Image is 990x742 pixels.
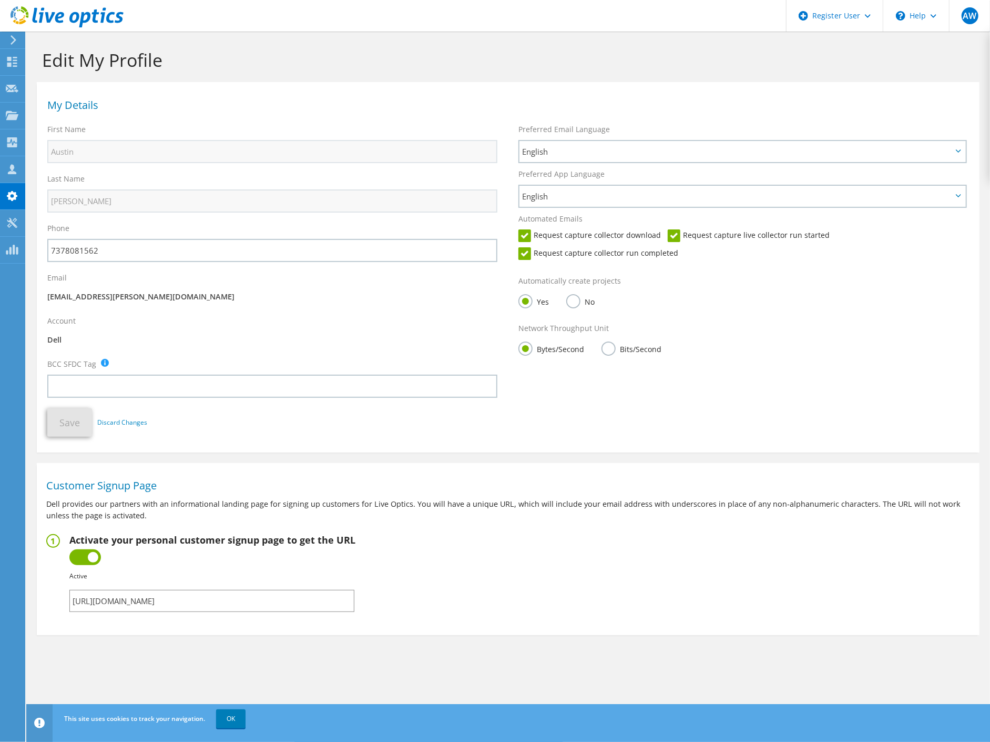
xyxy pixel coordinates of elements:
[896,11,905,21] svg: \n
[566,294,595,307] label: No
[46,498,970,522] p: Dell provides our partners with an informational landing page for signing up customers for Live O...
[47,291,497,303] p: [EMAIL_ADDRESS][PERSON_NAME][DOMAIN_NAME]
[962,7,978,24] span: AW
[518,169,605,179] label: Preferred App Language
[518,229,661,242] label: Request capture collector download
[47,408,92,437] button: Save
[69,571,87,580] b: Active
[518,323,609,334] label: Network Throughput Unit
[47,316,76,326] label: Account
[46,480,965,491] h1: Customer Signup Page
[42,49,969,71] h1: Edit My Profile
[522,145,952,158] span: English
[64,714,205,723] span: This site uses cookies to track your navigation.
[47,273,67,283] label: Email
[522,190,952,203] span: English
[47,124,86,135] label: First Name
[518,342,584,355] label: Bytes/Second
[47,359,96,369] label: BCC SFDC Tag
[601,342,661,355] label: Bits/Second
[69,534,355,546] h2: Activate your personal customer signup page to get the URL
[518,124,610,135] label: Preferred Email Language
[518,276,621,286] label: Automatically create projects
[216,709,246,728] a: OK
[518,247,678,260] label: Request capture collector run completed
[97,417,147,428] a: Discard Changes
[47,174,85,184] label: Last Name
[47,223,69,234] label: Phone
[668,229,830,242] label: Request capture live collector run started
[518,214,583,224] label: Automated Emails
[47,100,964,111] h1: My Details
[518,294,549,307] label: Yes
[47,334,497,346] p: Dell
